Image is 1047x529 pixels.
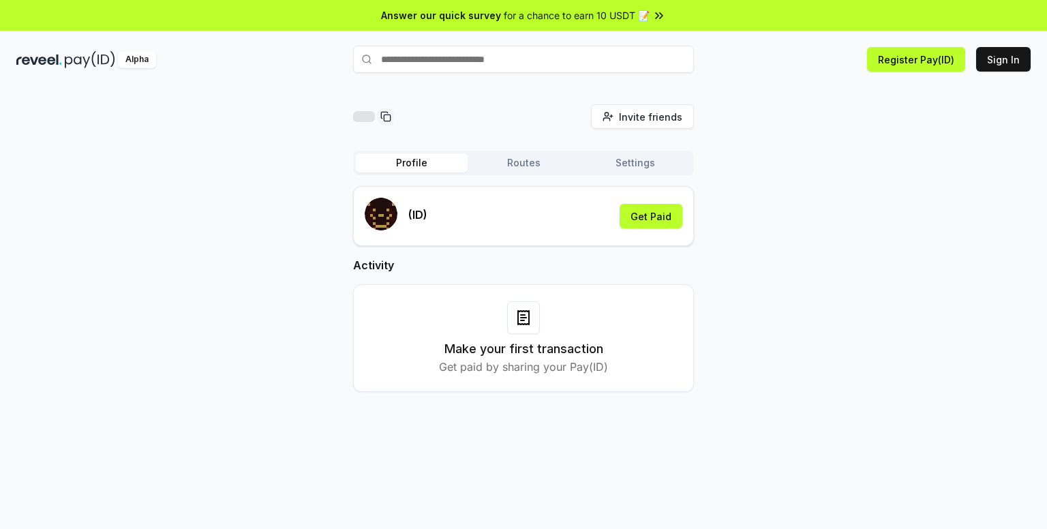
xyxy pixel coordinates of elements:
[867,47,965,72] button: Register Pay(ID)
[408,207,427,223] p: (ID)
[619,110,682,124] span: Invite friends
[620,204,682,228] button: Get Paid
[579,153,691,172] button: Settings
[468,153,579,172] button: Routes
[504,8,650,22] span: for a chance to earn 10 USDT 📝
[381,8,501,22] span: Answer our quick survey
[118,51,156,68] div: Alpha
[353,257,694,273] h2: Activity
[976,47,1031,72] button: Sign In
[591,104,694,129] button: Invite friends
[439,359,608,375] p: Get paid by sharing your Pay(ID)
[444,339,603,359] h3: Make your first transaction
[356,153,468,172] button: Profile
[16,51,62,68] img: reveel_dark
[65,51,115,68] img: pay_id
